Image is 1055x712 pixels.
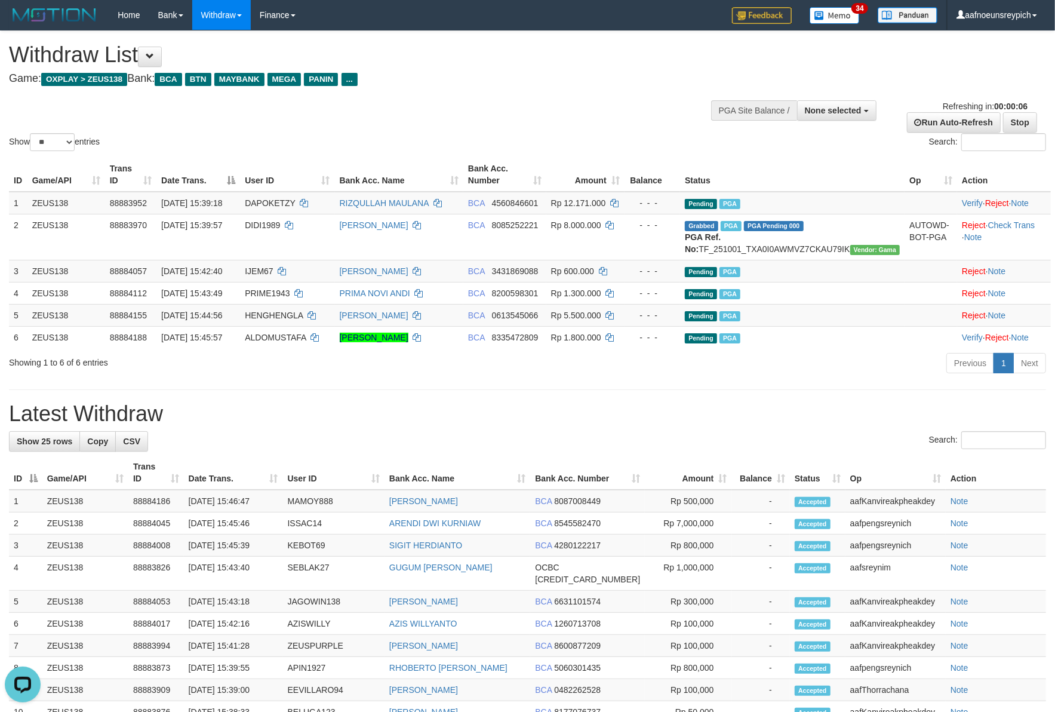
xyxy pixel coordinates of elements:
[946,353,994,373] a: Previous
[42,679,128,701] td: ZEUS138
[9,260,27,282] td: 3
[845,657,946,679] td: aafpengsreynich
[957,260,1051,282] td: ·
[128,635,184,657] td: 88883994
[645,591,731,613] td: Rp 300,000
[645,679,731,701] td: Rp 100,000
[685,267,717,277] span: Pending
[468,311,485,320] span: BCA
[42,557,128,591] td: ZEUS138
[551,311,601,320] span: Rp 5.500.000
[245,311,303,320] span: HENGHENGLA
[389,518,481,528] a: ARENDI DWI KURNIAW
[468,289,485,298] span: BCA
[732,490,790,512] td: -
[535,663,552,673] span: BCA
[732,657,790,679] td: -
[115,431,148,452] a: CSV
[161,198,222,208] span: [DATE] 15:39:18
[79,431,116,452] a: Copy
[468,266,485,276] span: BCA
[385,456,531,490] th: Bank Acc. Name: activate to sort column ascending
[732,535,790,557] td: -
[42,456,128,490] th: Game/API: activate to sort column ascending
[645,657,731,679] td: Rp 800,000
[123,437,140,446] span: CSV
[184,591,283,613] td: [DATE] 15:43:18
[554,518,601,528] span: Copy 8545582470 to clipboard
[340,220,408,230] a: [PERSON_NAME]
[9,214,27,260] td: 2
[795,664,831,674] span: Accepted
[535,541,552,550] span: BCA
[492,220,539,230] span: Copy 8085252221 to clipboard
[184,635,283,657] td: [DATE] 15:41:28
[797,100,876,121] button: None selected
[719,199,740,209] span: Marked by aafpengsreynich
[492,289,539,298] span: Copy 8200598301 to clipboard
[554,663,601,673] span: Copy 5060301435 to clipboard
[340,333,408,342] a: [PERSON_NAME]
[629,219,675,231] div: - - -
[957,326,1051,348] td: · ·
[283,591,385,613] td: JAGOWIN138
[962,289,986,298] a: Reject
[845,490,946,512] td: aafKanvireakpheakdey
[551,289,601,298] span: Rp 1.300.000
[110,289,147,298] span: 88884112
[721,221,742,231] span: Marked by aafpengsreynich
[267,73,302,86] span: MEGA
[951,563,968,572] a: Note
[304,73,338,86] span: PANIN
[943,102,1028,111] span: Refreshing in:
[42,613,128,635] td: ZEUS138
[985,333,1009,342] a: Reject
[105,158,157,192] th: Trans ID: activate to sort column ascending
[795,519,831,529] span: Accepted
[9,591,42,613] td: 5
[9,6,100,24] img: MOTION_logo.png
[845,456,946,490] th: Op: activate to sort column ascending
[492,311,539,320] span: Copy 0613545066 to clipboard
[185,73,211,86] span: BTN
[554,541,601,550] span: Copy 4280122217 to clipboard
[27,192,105,214] td: ZEUS138
[962,311,986,320] a: Reject
[732,7,792,24] img: Feedback.jpg
[389,496,458,506] a: [PERSON_NAME]
[9,512,42,535] td: 2
[342,73,358,86] span: ...
[30,133,75,151] select: Showentries
[551,220,601,230] span: Rp 8.000.000
[42,657,128,679] td: ZEUS138
[795,642,831,652] span: Accepted
[951,685,968,695] a: Note
[795,541,831,551] span: Accepted
[645,635,731,657] td: Rp 100,000
[845,591,946,613] td: aafKanvireakpheakdey
[389,685,458,695] a: [PERSON_NAME]
[951,496,968,506] a: Note
[184,490,283,512] td: [DATE] 15:46:47
[957,158,1051,192] th: Action
[554,597,601,606] span: Copy 6631101574 to clipboard
[951,619,968,628] a: Note
[951,518,968,528] a: Note
[110,220,147,230] span: 88883970
[929,431,1046,449] label: Search:
[1013,353,1046,373] a: Next
[42,591,128,613] td: ZEUS138
[245,266,273,276] span: IJEM67
[951,663,968,673] a: Note
[962,266,986,276] a: Reject
[340,266,408,276] a: [PERSON_NAME]
[128,557,184,591] td: 88883826
[389,563,493,572] a: GUGUM [PERSON_NAME]
[27,260,105,282] td: ZEUS138
[985,198,1009,208] a: Reject
[845,535,946,557] td: aafpengsreynich
[554,685,601,695] span: Copy 0482262528 to clipboard
[719,333,740,343] span: Marked by aafpengsreynich
[492,333,539,342] span: Copy 8335472809 to clipboard
[389,619,457,628] a: AZIS WILLYANTO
